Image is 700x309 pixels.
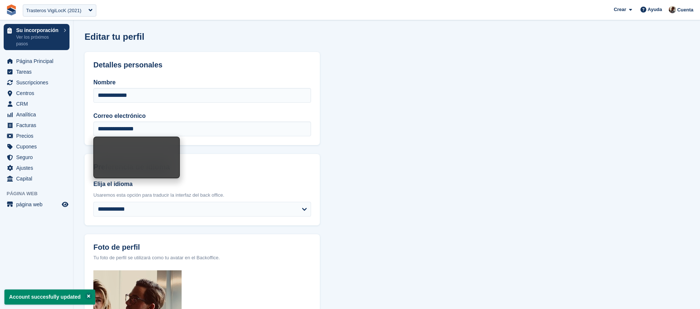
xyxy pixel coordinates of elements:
[4,56,69,66] a: menu
[16,34,60,47] p: Ver los próximos pasos
[4,173,69,184] a: menu
[16,152,60,162] span: Seguro
[4,88,69,98] a: menu
[4,120,69,130] a: menu
[16,67,60,77] span: Tareas
[93,192,311,199] div: Usaremos esta opción para traducir la interfaz del back office.
[93,254,311,261] div: Tu foto de perfil se utilizará como tu avatar en el Backoffice.
[93,243,311,252] label: Foto de perfil
[16,28,60,33] p: Su incorporación
[61,200,69,209] a: Vista previa de la tienda
[4,163,69,173] a: menu
[6,4,17,15] img: stora-icon-8386f47178a22dfd0bd8f6a31ec36ba5ce8667c1dd55bd0f319d3a0aa187defe.svg
[4,152,69,162] a: menu
[85,32,144,42] h1: Editar tu perfil
[4,109,69,120] a: menu
[4,131,69,141] a: menu
[4,24,69,50] a: Su incorporación Ver los próximos pasos
[16,131,60,141] span: Precios
[16,173,60,184] span: Capital
[16,99,60,109] span: CRM
[4,141,69,152] a: menu
[93,112,311,120] label: Correo electrónico
[16,141,60,152] span: Cupones
[16,199,60,210] span: página web
[16,88,60,98] span: Centros
[16,163,60,173] span: Ajustes
[16,109,60,120] span: Analítica
[93,61,311,69] h2: Detalles personales
[4,67,69,77] a: menu
[4,99,69,109] a: menu
[93,180,311,189] label: Elija el idioma
[648,6,662,13] span: Ayuda
[16,120,60,130] span: Facturas
[677,6,693,14] span: Cuenta
[16,56,60,66] span: Página Principal
[93,163,311,171] h2: Preferencia de idioma
[16,77,60,88] span: Suscripciones
[669,6,676,13] img: Patrick Blanc
[26,7,81,14] div: Trasteros VigiLocK (2021)
[4,199,69,210] a: menú
[4,289,95,305] p: Account succesfully updated
[7,190,73,197] span: Página web
[93,78,311,87] label: Nombre
[614,6,626,13] span: Crear
[4,77,69,88] a: menu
